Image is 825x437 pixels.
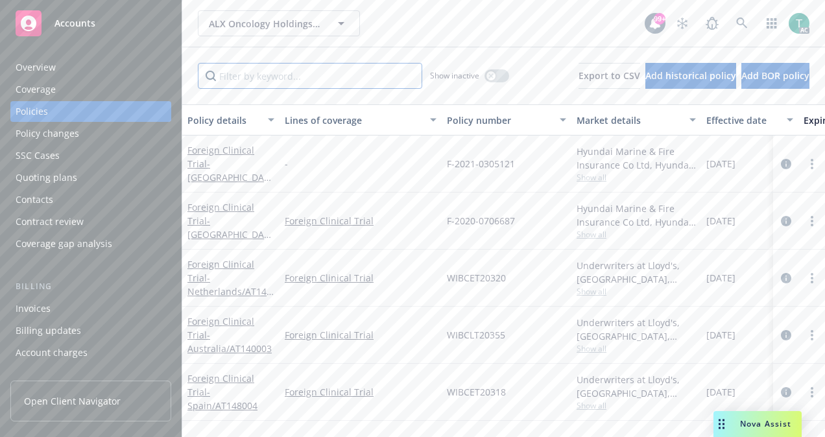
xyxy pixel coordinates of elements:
[706,214,735,228] span: [DATE]
[701,104,798,136] button: Effective date
[16,364,91,385] div: Installment plans
[10,298,171,319] a: Invoices
[16,298,51,319] div: Invoices
[577,400,696,411] span: Show all
[10,57,171,78] a: Overview
[778,270,794,286] a: circleInformation
[713,411,802,437] button: Nova Assist
[447,157,515,171] span: F-2021-0305121
[706,113,779,127] div: Effective date
[804,156,820,172] a: more
[10,79,171,100] a: Coverage
[577,172,696,183] span: Show all
[10,342,171,363] a: Account charges
[645,63,736,89] button: Add historical policy
[804,327,820,343] a: more
[187,272,274,311] span: - Netherlands/AT148003
[285,385,436,399] a: Foreign Clinical Trial
[669,10,695,36] a: Stop snowing
[579,63,640,89] button: Export to CSV
[209,17,321,30] span: ALX Oncology Holdings Inc.
[187,215,271,254] span: - [GEOGRAPHIC_DATA]/AT148003
[706,385,735,399] span: [DATE]
[187,201,269,254] a: Foreign Clinical Trial
[187,113,260,127] div: Policy details
[10,280,171,293] div: Billing
[198,10,360,36] button: ALX Oncology Holdings Inc.
[430,70,479,81] span: Show inactive
[187,258,272,311] a: Foreign Clinical Trial
[10,211,171,232] a: Contract review
[706,328,735,342] span: [DATE]
[16,320,81,341] div: Billing updates
[579,69,640,82] span: Export to CSV
[442,104,571,136] button: Policy number
[577,259,696,286] div: Underwriters at Lloyd's, [GEOGRAPHIC_DATA], [PERSON_NAME] of [GEOGRAPHIC_DATA], Clinical Trials I...
[285,214,436,228] a: Foreign Clinical Trial
[16,57,56,78] div: Overview
[778,327,794,343] a: circleInformation
[571,104,701,136] button: Market details
[741,69,809,82] span: Add BOR policy
[713,411,730,437] div: Drag to move
[285,271,436,285] a: Foreign Clinical Trial
[577,373,696,400] div: Underwriters at Lloyd's, [GEOGRAPHIC_DATA], [PERSON_NAME] of [GEOGRAPHIC_DATA], Clinical Trials I...
[54,18,95,29] span: Accounts
[447,214,515,228] span: F-2020-0706687
[16,233,112,254] div: Coverage gap analysis
[280,104,442,136] button: Lines of coverage
[577,343,696,354] span: Show all
[740,418,791,429] span: Nova Assist
[577,229,696,240] span: Show all
[577,113,682,127] div: Market details
[187,372,257,412] a: Foreign Clinical Trial
[10,364,171,385] a: Installment plans
[16,145,60,166] div: SSC Cases
[645,69,736,82] span: Add historical policy
[778,156,794,172] a: circleInformation
[577,145,696,172] div: Hyundai Marine & Fire Insurance Co Ltd, Hyundai Insurance, Clinical Trials Insurance Services Lim...
[182,104,280,136] button: Policy details
[804,270,820,286] a: more
[778,213,794,229] a: circleInformation
[10,189,171,210] a: Contacts
[16,101,48,122] div: Policies
[699,10,725,36] a: Report a Bug
[198,63,422,89] input: Filter by keyword...
[16,342,88,363] div: Account charges
[741,63,809,89] button: Add BOR policy
[789,13,809,34] img: photo
[447,328,505,342] span: WIBCLT20355
[654,13,665,25] div: 99+
[729,10,755,36] a: Search
[778,384,794,400] a: circleInformation
[10,123,171,144] a: Policy changes
[187,315,272,355] a: Foreign Clinical Trial
[804,384,820,400] a: more
[759,10,785,36] a: Switch app
[24,394,121,408] span: Open Client Navigator
[10,101,171,122] a: Policies
[10,167,171,188] a: Quoting plans
[804,213,820,229] a: more
[16,79,56,100] div: Coverage
[285,328,436,342] a: Foreign Clinical Trial
[447,385,506,399] span: WIBCET20318
[16,167,77,188] div: Quoting plans
[577,202,696,229] div: Hyundai Marine & Fire Insurance Co Ltd, Hyundai Insurance, Clinical Trials Insurance Services Lim...
[285,157,288,171] span: -
[187,158,271,197] span: - [GEOGRAPHIC_DATA]/AT148001
[447,271,506,285] span: WIBCET20320
[10,320,171,341] a: Billing updates
[577,286,696,297] span: Show all
[10,5,171,41] a: Accounts
[577,316,696,343] div: Underwriters at Lloyd's, [GEOGRAPHIC_DATA], [PERSON_NAME] of [GEOGRAPHIC_DATA], Clinical Trials I...
[10,233,171,254] a: Coverage gap analysis
[16,211,84,232] div: Contract review
[16,189,53,210] div: Contacts
[447,113,552,127] div: Policy number
[285,113,422,127] div: Lines of coverage
[706,271,735,285] span: [DATE]
[706,157,735,171] span: [DATE]
[10,145,171,166] a: SSC Cases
